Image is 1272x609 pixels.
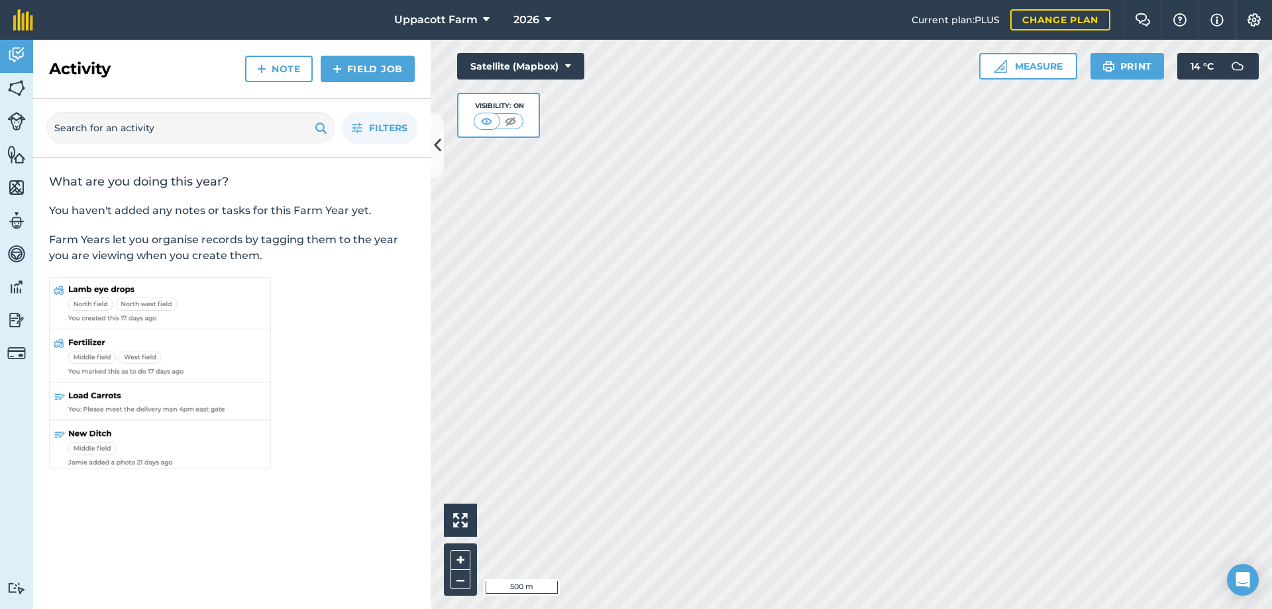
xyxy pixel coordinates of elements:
[333,61,342,77] img: svg+xml;base64,PHN2ZyB4bWxucz0iaHR0cDovL3d3dy53My5vcmcvMjAwMC9zdmciIHdpZHRoPSIxNCIgaGVpZ2h0PSIyNC...
[478,115,495,128] img: svg+xml;base64,PHN2ZyB4bWxucz0iaHR0cDovL3d3dy53My5vcmcvMjAwMC9zdmciIHdpZHRoPSI1MCIgaGVpZ2h0PSI0MC...
[315,120,327,136] img: svg+xml;base64,PHN2ZyB4bWxucz0iaHR0cDovL3d3dy53My5vcmcvMjAwMC9zdmciIHdpZHRoPSIxOSIgaGVpZ2h0PSIyNC...
[1090,53,1165,80] button: Print
[49,203,415,219] p: You haven't added any notes or tasks for this Farm Year yet.
[1010,9,1110,30] a: Change plan
[7,78,26,98] img: svg+xml;base64,PHN2ZyB4bWxucz0iaHR0cDovL3d3dy53My5vcmcvMjAwMC9zdmciIHdpZHRoPSI1NiIgaGVpZ2h0PSI2MC...
[342,112,417,144] button: Filters
[7,244,26,264] img: svg+xml;base64,PD94bWwgdmVyc2lvbj0iMS4wIiBlbmNvZGluZz0idXRmLTgiPz4KPCEtLSBHZW5lcmF0b3I6IEFkb2JlIE...
[1210,12,1224,28] img: svg+xml;base64,PHN2ZyB4bWxucz0iaHR0cDovL3d3dy53My5vcmcvMjAwMC9zdmciIHdpZHRoPSIxNyIgaGVpZ2h0PSIxNy...
[1246,13,1262,27] img: A cog icon
[994,60,1007,73] img: Ruler icon
[49,58,111,80] h2: Activity
[457,53,584,80] button: Satellite (Mapbox)
[7,344,26,362] img: svg+xml;base64,PD94bWwgdmVyc2lvbj0iMS4wIiBlbmNvZGluZz0idXRmLTgiPz4KPCEtLSBHZW5lcmF0b3I6IEFkb2JlIE...
[979,53,1077,80] button: Measure
[394,12,478,28] span: Uppacott Farm
[1135,13,1151,27] img: Two speech bubbles overlapping with the left bubble in the forefront
[1224,53,1251,80] img: svg+xml;base64,PD94bWwgdmVyc2lvbj0iMS4wIiBlbmNvZGluZz0idXRmLTgiPz4KPCEtLSBHZW5lcmF0b3I6IEFkb2JlIE...
[49,232,415,264] p: Farm Years let you organise records by tagging them to the year you are viewing when you create t...
[912,13,1000,27] span: Current plan : PLUS
[7,582,26,594] img: svg+xml;base64,PD94bWwgdmVyc2lvbj0iMS4wIiBlbmNvZGluZz0idXRmLTgiPz4KPCEtLSBHZW5lcmF0b3I6IEFkb2JlIE...
[7,178,26,197] img: svg+xml;base64,PHN2ZyB4bWxucz0iaHR0cDovL3d3dy53My5vcmcvMjAwMC9zdmciIHdpZHRoPSI1NiIgaGVpZ2h0PSI2MC...
[7,112,26,131] img: svg+xml;base64,PD94bWwgdmVyc2lvbj0iMS4wIiBlbmNvZGluZz0idXRmLTgiPz4KPCEtLSBHZW5lcmF0b3I6IEFkb2JlIE...
[502,115,519,128] img: svg+xml;base64,PHN2ZyB4bWxucz0iaHR0cDovL3d3dy53My5vcmcvMjAwMC9zdmciIHdpZHRoPSI1MCIgaGVpZ2h0PSI0MC...
[7,277,26,297] img: svg+xml;base64,PD94bWwgdmVyc2lvbj0iMS4wIiBlbmNvZGluZz0idXRmLTgiPz4KPCEtLSBHZW5lcmF0b3I6IEFkb2JlIE...
[46,112,335,144] input: Search for an activity
[7,45,26,65] img: svg+xml;base64,PD94bWwgdmVyc2lvbj0iMS4wIiBlbmNvZGluZz0idXRmLTgiPz4KPCEtLSBHZW5lcmF0b3I6IEFkb2JlIE...
[513,12,539,28] span: 2026
[321,56,415,82] a: Field Job
[474,101,524,111] div: Visibility: On
[7,310,26,330] img: svg+xml;base64,PD94bWwgdmVyc2lvbj0iMS4wIiBlbmNvZGluZz0idXRmLTgiPz4KPCEtLSBHZW5lcmF0b3I6IEFkb2JlIE...
[369,121,407,135] span: Filters
[1177,53,1259,80] button: 14 °C
[1172,13,1188,27] img: A question mark icon
[450,550,470,570] button: +
[245,56,313,82] a: Note
[453,513,468,527] img: Four arrows, one pointing top left, one top right, one bottom right and the last bottom left
[49,174,415,190] h2: What are you doing this year?
[450,570,470,589] button: –
[1191,53,1214,80] span: 14 ° C
[257,61,266,77] img: svg+xml;base64,PHN2ZyB4bWxucz0iaHR0cDovL3d3dy53My5vcmcvMjAwMC9zdmciIHdpZHRoPSIxNCIgaGVpZ2h0PSIyNC...
[7,144,26,164] img: svg+xml;base64,PHN2ZyB4bWxucz0iaHR0cDovL3d3dy53My5vcmcvMjAwMC9zdmciIHdpZHRoPSI1NiIgaGVpZ2h0PSI2MC...
[13,9,33,30] img: fieldmargin Logo
[7,211,26,231] img: svg+xml;base64,PD94bWwgdmVyc2lvbj0iMS4wIiBlbmNvZGluZz0idXRmLTgiPz4KPCEtLSBHZW5lcmF0b3I6IEFkb2JlIE...
[1102,58,1115,74] img: svg+xml;base64,PHN2ZyB4bWxucz0iaHR0cDovL3d3dy53My5vcmcvMjAwMC9zdmciIHdpZHRoPSIxOSIgaGVpZ2h0PSIyNC...
[1227,564,1259,596] div: Open Intercom Messenger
